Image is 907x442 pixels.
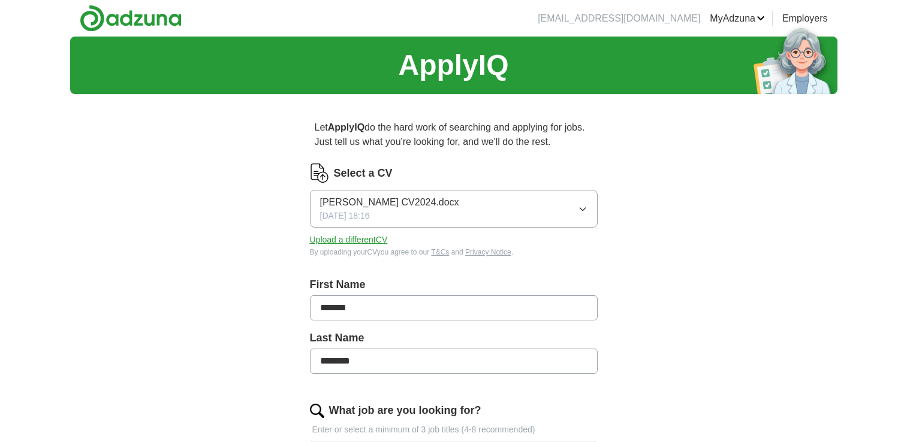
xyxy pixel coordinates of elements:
strong: ApplyIQ [328,122,364,132]
button: [PERSON_NAME] CV2024.docx[DATE] 18:16 [310,190,598,228]
span: [PERSON_NAME] CV2024.docx [320,195,459,210]
label: First Name [310,277,598,293]
label: What job are you looking for? [329,402,481,419]
a: T&Cs [431,248,449,256]
h1: ApplyIQ [398,44,508,87]
img: CV Icon [310,164,329,183]
button: Upload a differentCV [310,234,388,246]
span: [DATE] 18:16 [320,210,370,222]
p: Enter or select a minimum of 3 job titles (4-8 recommended) [310,423,598,436]
label: Last Name [310,330,598,346]
img: Adzuna logo [80,5,182,32]
label: Select a CV [334,165,393,181]
a: Privacy Notice [465,248,511,256]
a: Employers [782,11,828,26]
p: Let do the hard work of searching and applying for jobs. Just tell us what you're looking for, an... [310,116,598,154]
a: MyAdzuna [710,11,765,26]
img: search.png [310,404,324,418]
li: [EMAIL_ADDRESS][DOMAIN_NAME] [538,11,700,26]
div: By uploading your CV you agree to our and . [310,247,598,258]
